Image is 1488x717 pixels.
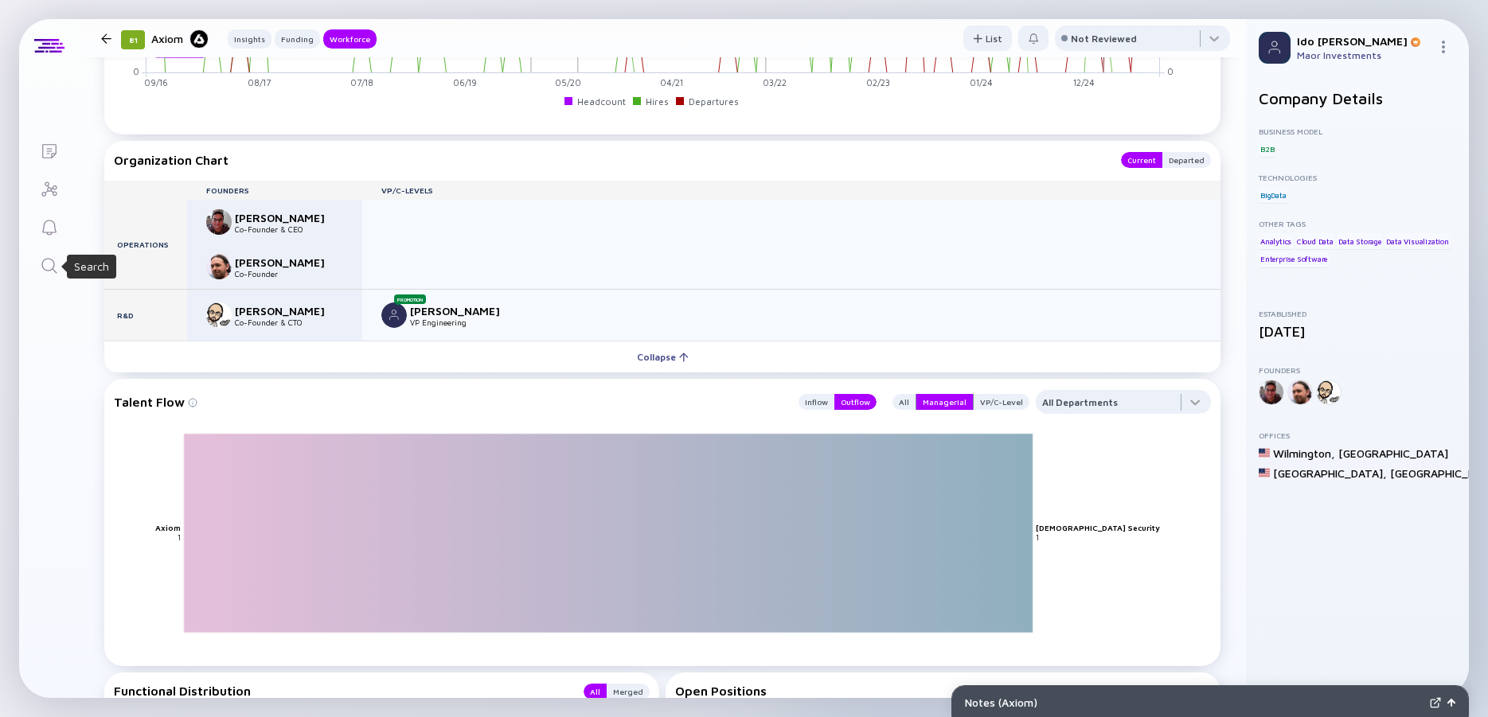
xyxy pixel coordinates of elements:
div: [PERSON_NAME] [235,211,340,224]
div: Other Tags [1259,219,1456,228]
text: 1 [1037,533,1040,543]
button: Managerial [916,394,974,410]
button: All [584,684,607,699]
div: [PERSON_NAME] [235,304,340,318]
button: Collapse [104,341,1220,372]
tspan: 02/23 [866,77,890,88]
a: Search [19,245,79,283]
div: Ido [PERSON_NAME] [1297,34,1431,48]
div: Notes ( Axiom ) [965,696,1424,709]
div: B2B [1259,141,1275,157]
button: Inflow [799,394,834,410]
div: Enterprise Software [1259,251,1329,267]
div: Wilmington , [1273,446,1335,460]
div: Co-Founder & CEO [235,224,340,234]
div: Not Reviewed [1071,33,1137,45]
div: [GEOGRAPHIC_DATA] [1338,446,1448,460]
img: Open Notes [1447,699,1455,707]
tspan: 0 [1167,67,1174,77]
div: Data Visualization [1385,233,1450,249]
button: Current [1121,152,1162,168]
div: Open Positions [675,684,1211,698]
button: Funding [275,29,320,49]
img: United States Flag [1259,447,1270,458]
tspan: 12/24 [1073,77,1095,88]
div: Founders [187,185,362,195]
div: Search [74,259,109,275]
button: List [963,25,1012,51]
button: Outflow [834,394,877,410]
div: Functional Distribution [114,684,568,699]
img: Menu [1437,41,1450,53]
button: All [892,394,916,410]
a: Reminders [19,207,79,245]
div: Co-Founder & CTO [235,318,340,327]
div: Data Storage [1337,233,1383,249]
tspan: 04/21 [660,77,683,88]
text: 1 [178,533,181,543]
button: Merged [607,684,650,699]
tspan: 0 [133,67,139,77]
div: VP Engineering [410,318,515,327]
tspan: 06/19 [453,77,477,88]
img: Seif Lotfy picture [206,302,232,328]
img: Michal Hruby picture [381,302,407,328]
div: R&D [104,290,187,341]
div: List [963,26,1012,51]
button: VP/C-Level [974,394,1029,410]
div: BigData [1259,187,1288,203]
div: Axiom [151,29,209,49]
div: [PERSON_NAME] [410,304,515,318]
div: Co-Founder [235,269,340,279]
div: Cloud Data [1295,233,1335,249]
h2: Company Details [1259,89,1456,107]
img: Profile Picture [1259,32,1291,64]
tspan: 09/16 [144,77,168,88]
div: Technologies [1259,173,1456,182]
tspan: 08/17 [248,77,271,88]
div: Funding [275,31,320,47]
div: [DATE] [1259,323,1456,340]
button: Insights [228,29,271,49]
tspan: 01/24 [970,77,993,88]
img: United States Flag [1259,467,1270,478]
tspan: 07/18 [350,77,373,88]
div: Organization Chart [114,152,1105,168]
div: Maor Investments [1297,49,1431,61]
a: Lists [19,131,79,169]
div: Collapse [627,345,698,369]
div: Workforce [323,31,377,47]
button: Departed [1162,152,1211,168]
tspan: 03/22 [763,77,787,88]
div: Business Model [1259,127,1456,136]
a: Investor Map [19,169,79,207]
div: [PERSON_NAME] [235,255,340,269]
img: Neil Jagdish Patel picture [206,209,232,235]
img: Expand Notes [1430,697,1441,708]
tspan: 05/20 [555,77,581,88]
div: Promotion [394,294,426,304]
div: Established [1259,309,1456,318]
div: Managerial [916,394,973,410]
button: Workforce [323,29,377,49]
div: Offices [1259,431,1456,440]
div: Analytics [1259,233,1293,249]
text: Axiom [155,524,181,533]
div: Founders [1259,365,1456,375]
div: 81 [121,30,145,49]
div: Operations [104,200,187,289]
div: Talent Flow [114,390,783,414]
div: VP/C-Levels [362,185,1220,195]
div: Insights [228,31,271,47]
text: [DEMOGRAPHIC_DATA] Security [1037,524,1161,533]
div: [GEOGRAPHIC_DATA] , [1273,466,1387,480]
img: Gordon Allott picture [206,254,232,279]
